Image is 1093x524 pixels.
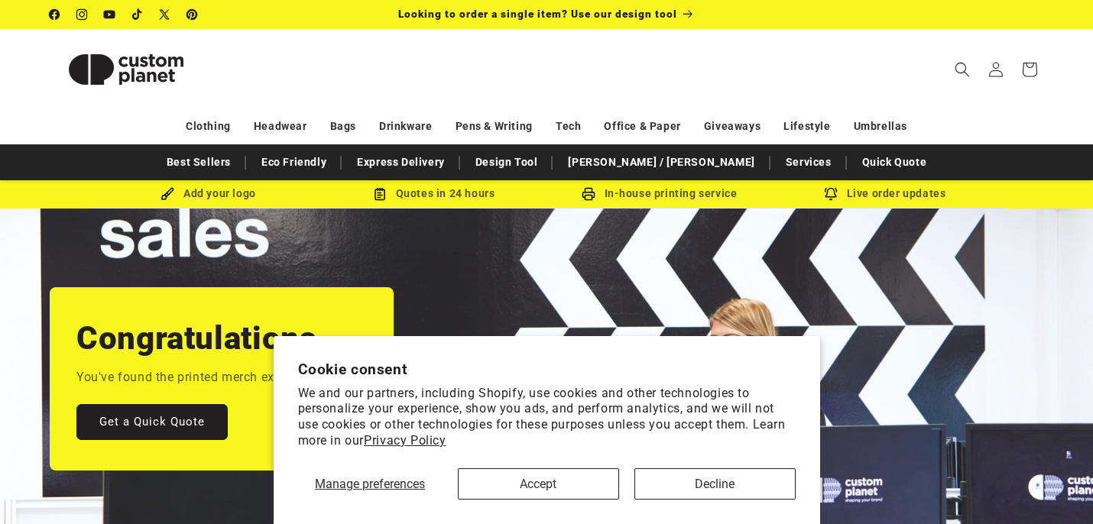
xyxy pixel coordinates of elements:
h2: Cookie consent [298,361,796,378]
p: You've found the printed merch experts. [76,367,306,389]
a: Quick Quote [855,149,935,176]
a: Privacy Policy [364,433,446,448]
button: Manage preferences [298,468,443,500]
a: Best Sellers [159,149,238,176]
div: In-house printing service [546,184,772,203]
a: Design Tool [468,149,546,176]
a: Bags [330,113,356,140]
img: Brush Icon [161,187,174,201]
a: Giveaways [704,113,761,140]
a: Get a Quick Quote [76,404,228,440]
a: [PERSON_NAME] / [PERSON_NAME] [560,149,762,176]
a: Umbrellas [854,113,907,140]
button: Accept [458,468,619,500]
a: Eco Friendly [254,149,334,176]
button: Decline [634,468,796,500]
a: Services [778,149,839,176]
h2: Congratulations. [76,318,327,359]
span: Manage preferences [315,477,425,491]
div: Live order updates [772,184,997,203]
a: Headwear [254,113,307,140]
a: Office & Paper [604,113,680,140]
a: Custom Planet [44,29,209,109]
a: Pens & Writing [456,113,533,140]
summary: Search [945,53,979,86]
a: Tech [556,113,581,140]
img: In-house printing [582,187,595,201]
img: Order updates [824,187,838,201]
a: Clothing [186,113,231,140]
p: We and our partners, including Shopify, use cookies and other technologies to personalize your ex... [298,386,796,449]
img: Custom Planet [50,35,203,104]
div: Quotes in 24 hours [321,184,546,203]
iframe: Chat Widget [1017,451,1093,524]
img: Order Updates Icon [373,187,387,201]
a: Lifestyle [783,113,830,140]
a: Drinkware [379,113,432,140]
div: Add your logo [96,184,321,203]
span: Looking to order a single item? Use our design tool [398,8,677,20]
a: Express Delivery [349,149,452,176]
